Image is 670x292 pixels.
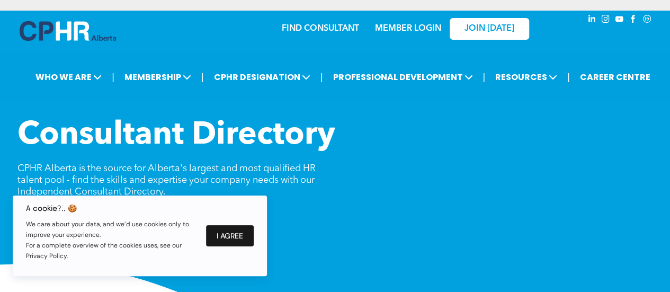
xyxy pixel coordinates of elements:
button: I Agree [206,225,254,246]
span: MEMBERSHIP [121,67,194,87]
a: JOIN [DATE] [450,18,529,40]
h6: A cookie?.. 🍪 [26,204,195,213]
li: | [112,66,114,88]
span: JOIN [DATE] [464,24,514,34]
a: CAREER CENTRE [577,67,654,87]
a: linkedin [586,13,598,28]
a: Social network [641,13,653,28]
span: WHO WE ARE [32,67,105,87]
span: RESOURCES [492,67,560,87]
a: youtube [614,13,626,28]
img: A blue and white logo for cp alberta [20,21,116,41]
span: CPHR Alberta is the source for Alberta's largest and most qualified HR talent pool - find the ski... [17,164,316,197]
a: instagram [600,13,612,28]
span: PROFESSIONAL DEVELOPMENT [329,67,476,87]
span: CPHR DESIGNATION [211,67,314,87]
a: FIND CONSULTANT [282,24,359,33]
a: MEMBER LOGIN [375,24,441,33]
li: | [201,66,204,88]
p: We care about your data, and we’d use cookies only to improve your experience. For a complete ove... [26,219,195,261]
span: Consultant Directory [17,120,335,152]
li: | [567,66,570,88]
li: | [320,66,323,88]
a: facebook [628,13,639,28]
li: | [483,66,485,88]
